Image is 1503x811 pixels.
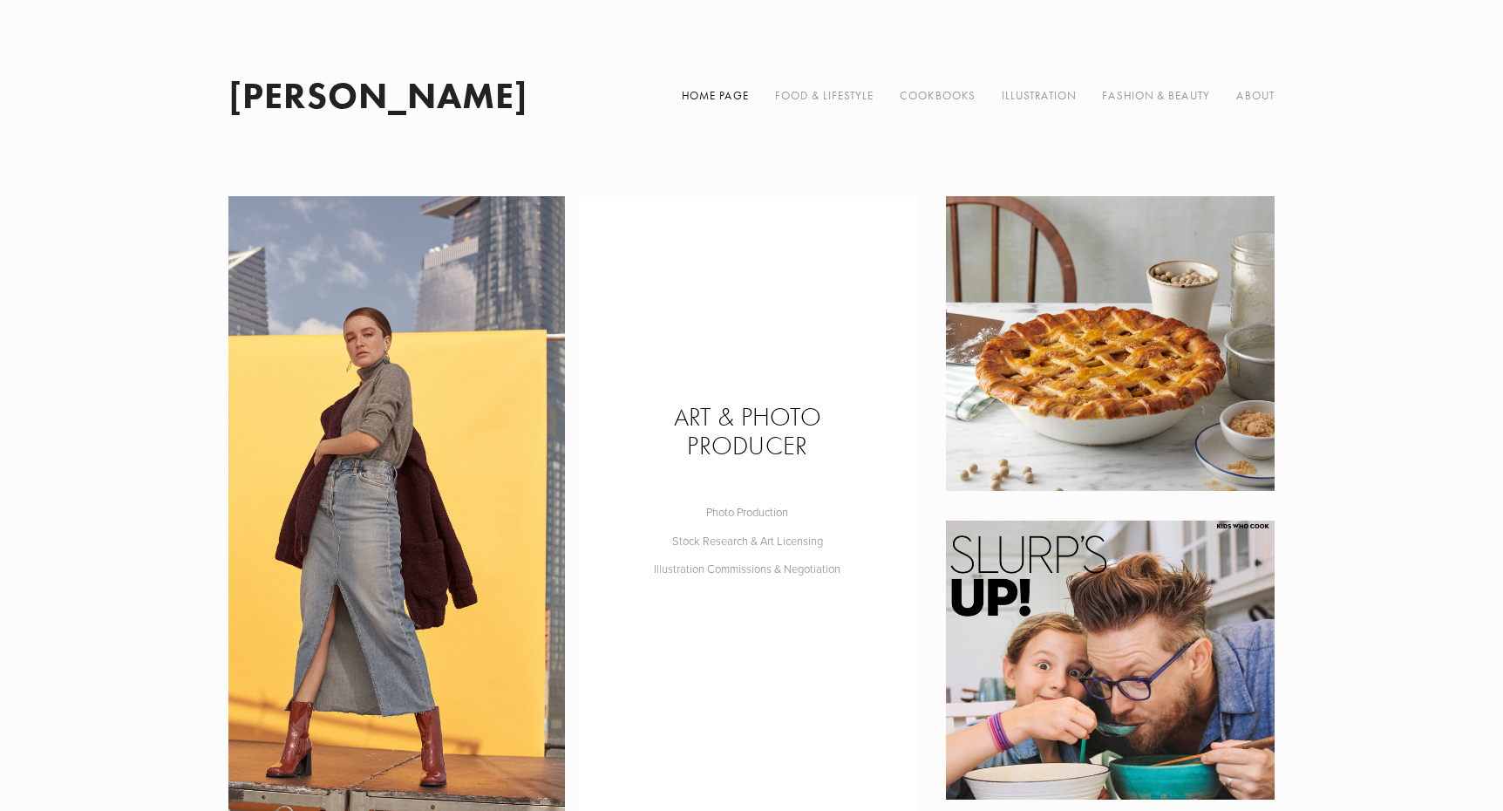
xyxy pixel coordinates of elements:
[682,74,749,118] a: Home Page
[775,74,874,118] a: Food & Lifestyle
[1102,74,1210,118] a: Fashion & Beauty
[946,521,1275,800] img: RRE1117KCOOK.jpg
[613,533,882,550] p: Stock Research & Art Licensing
[1002,74,1076,118] a: Illustration
[1236,74,1275,118] a: About
[946,196,1275,490] img: DarrenMuir.jpg
[674,402,828,460] p: Art & Photo Producer
[228,73,528,118] a: [PERSON_NAME]
[900,74,976,118] a: Cookbooks
[613,504,882,521] p: Photo Production
[613,561,882,578] p: Illustration Commissions & Negotiation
